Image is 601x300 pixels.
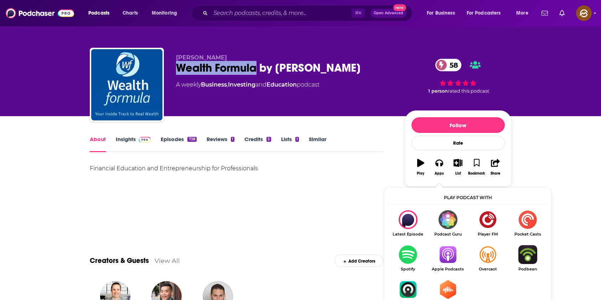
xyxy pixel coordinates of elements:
[388,210,428,237] div: Wealth Formula by Buck Joffrey on Latest Episode
[508,267,548,271] span: Podbean
[508,232,548,237] span: Pocket Casts
[467,8,501,18] span: For Podcasters
[123,8,138,18] span: Charts
[462,7,511,19] button: open menu
[442,59,462,71] span: 58
[411,154,430,180] button: Play
[427,8,455,18] span: For Business
[388,232,428,237] span: Latest Episode
[116,136,151,152] a: InsightsPodchaser Pro
[295,137,299,142] div: 1
[516,8,528,18] span: More
[435,171,444,176] div: Apps
[176,81,320,89] div: A weekly podcast
[455,171,461,176] div: List
[405,54,512,98] div: 58 1 personrated this podcast
[428,267,468,271] span: Apple Podcasts
[201,81,227,88] a: Business
[198,5,419,21] div: Search podcasts, credits, & more...
[435,59,462,71] a: 58
[281,136,299,152] a: Lists1
[508,210,548,237] a: Pocket CastsPocket Casts
[411,117,505,133] button: Follow
[176,54,227,61] span: [PERSON_NAME]
[576,5,592,21] span: Logged in as hey85204
[430,154,449,180] button: Apps
[448,88,489,94] span: rated this podcast
[83,7,119,19] button: open menu
[428,210,468,237] a: Podcast GuruPodcast Guru
[155,257,180,264] a: View All
[374,11,403,15] span: Open Advanced
[388,191,548,205] div: Play podcast with
[161,136,196,152] a: Episodes738
[231,137,234,142] div: 1
[90,136,106,152] a: About
[90,164,384,174] div: Financial Education and Entrepreneurship for Professionals
[576,5,592,21] button: Show profile menu
[468,267,508,271] span: Overcast
[539,7,551,19] a: Show notifications dropdown
[228,81,255,88] a: Investing
[118,7,142,19] a: Charts
[428,245,468,271] a: Apple PodcastsApple Podcasts
[556,7,568,19] a: Show notifications dropdown
[266,81,297,88] a: Education
[417,171,424,176] div: Play
[152,8,177,18] span: Monitoring
[187,137,196,142] div: 738
[91,49,162,120] img: Wealth Formula by Buck Joffrey
[468,245,508,271] a: OvercastOvercast
[449,154,467,180] button: List
[428,88,448,94] span: 1 person
[422,7,464,19] button: open menu
[211,7,352,19] input: Search podcasts, credits, & more...
[467,154,486,180] button: Bookmark
[244,136,271,152] a: Credits3
[255,81,266,88] span: and
[388,245,428,271] a: SpotifySpotify
[352,9,365,18] span: ⌘ K
[88,8,109,18] span: Podcasts
[388,267,428,271] span: Spotify
[309,136,326,152] a: Similar
[486,154,504,180] button: Share
[468,171,485,176] div: Bookmark
[207,136,234,152] a: Reviews1
[266,137,271,142] div: 3
[227,81,228,88] span: ,
[139,137,151,143] img: Podchaser Pro
[468,210,508,237] a: Player FMPlayer FM
[508,245,548,271] a: PodbeanPodbean
[511,7,537,19] button: open menu
[491,171,500,176] div: Share
[147,7,186,19] button: open menu
[468,232,508,237] span: Player FM
[428,232,468,237] span: Podcast Guru
[576,5,592,21] img: User Profile
[6,6,74,20] img: Podchaser - Follow, Share and Rate Podcasts
[411,136,505,150] div: Rate
[90,256,149,265] a: Creators & Guests
[371,9,406,17] button: Open AdvancedNew
[393,4,406,11] span: New
[335,254,383,267] div: Add Creators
